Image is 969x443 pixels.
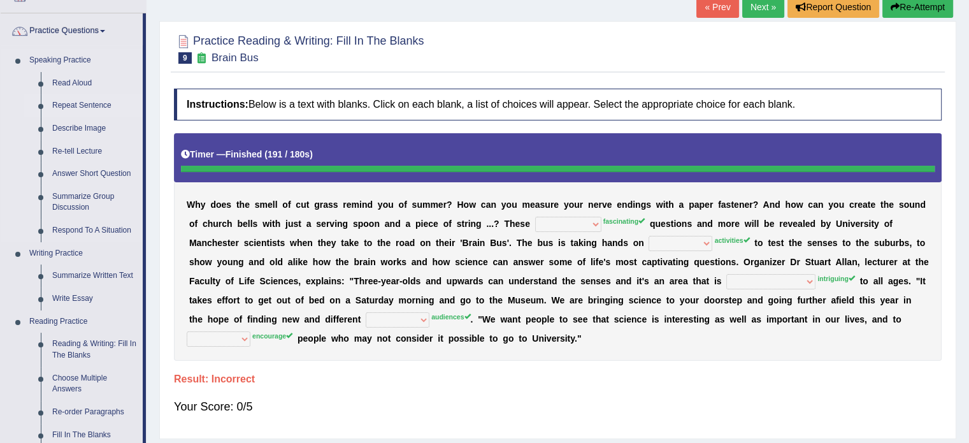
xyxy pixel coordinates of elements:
[554,200,559,210] b: e
[871,219,874,229] b: t
[775,200,780,210] b: d
[909,200,915,210] b: u
[545,200,550,210] b: u
[256,238,261,248] b: e
[525,219,530,229] b: e
[203,219,208,229] b: c
[673,219,676,229] b: i
[770,219,775,229] b: e
[874,219,879,229] b: y
[718,200,721,210] b: f
[813,200,818,210] b: a
[569,200,575,210] b: o
[721,200,726,210] b: a
[735,219,740,229] b: e
[347,200,352,210] b: e
[207,238,212,248] b: c
[491,219,494,229] b: .
[904,200,910,210] b: o
[457,200,463,210] b: H
[328,200,333,210] b: s
[288,219,294,229] b: u
[337,219,343,229] b: n
[321,219,326,229] b: e
[353,219,358,229] b: s
[884,219,889,229] b: o
[221,200,226,210] b: e
[739,200,745,210] b: n
[564,200,569,210] b: y
[468,219,471,229] b: i
[275,219,281,229] b: h
[491,200,496,210] b: n
[231,238,236,248] b: e
[352,200,359,210] b: m
[362,200,368,210] b: n
[377,238,380,248] b: t
[796,200,803,210] b: w
[285,219,288,229] b: j
[316,219,321,229] b: s
[290,238,297,248] b: w
[222,219,227,229] b: c
[753,200,759,210] b: ?
[201,200,206,210] b: y
[833,200,839,210] b: o
[464,200,470,210] b: o
[486,219,489,229] b: .
[745,219,752,229] b: w
[783,219,788,229] b: e
[301,200,306,210] b: u
[791,200,796,210] b: o
[714,236,749,244] sup: activities
[476,219,482,229] b: g
[787,219,793,229] b: v
[341,238,344,248] b: t
[264,149,268,159] b: (
[212,238,218,248] b: h
[855,219,860,229] b: e
[705,200,710,210] b: e
[272,219,275,229] b: t
[47,367,143,401] a: Choose Multiple Answers
[359,200,362,210] b: i
[489,219,491,229] b: .
[457,219,462,229] b: s
[201,238,207,248] b: n
[417,200,422,210] b: u
[333,200,338,210] b: s
[187,99,248,110] b: Instructions:
[174,32,424,64] h2: Practice Reading & Writing: Fill In The Blanks
[174,89,942,120] h4: Below is a text with blanks. Click on each blank, a list of choices will appear. Select the appro...
[863,200,868,210] b: a
[470,219,476,229] b: n
[744,200,749,210] b: e
[764,219,770,229] b: b
[842,219,848,229] b: n
[682,219,687,229] b: n
[535,200,540,210] b: a
[227,219,233,229] b: h
[422,200,430,210] b: m
[428,219,433,229] b: c
[380,238,386,248] b: h
[277,238,280,248] b: t
[433,219,438,229] b: e
[208,219,213,229] b: h
[383,200,389,210] b: o
[849,200,854,210] b: c
[826,219,831,229] b: y
[617,200,622,210] b: e
[694,200,700,210] b: a
[678,200,684,210] b: a
[734,200,739,210] b: e
[195,52,208,64] small: Exam occurring question
[481,200,486,210] b: c
[423,219,428,229] b: e
[574,200,580,210] b: u
[550,200,554,210] b: r
[47,333,143,367] a: Reading & Writing: Fill In The Blanks
[343,219,348,229] b: g
[697,219,702,229] b: a
[275,200,278,210] b: l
